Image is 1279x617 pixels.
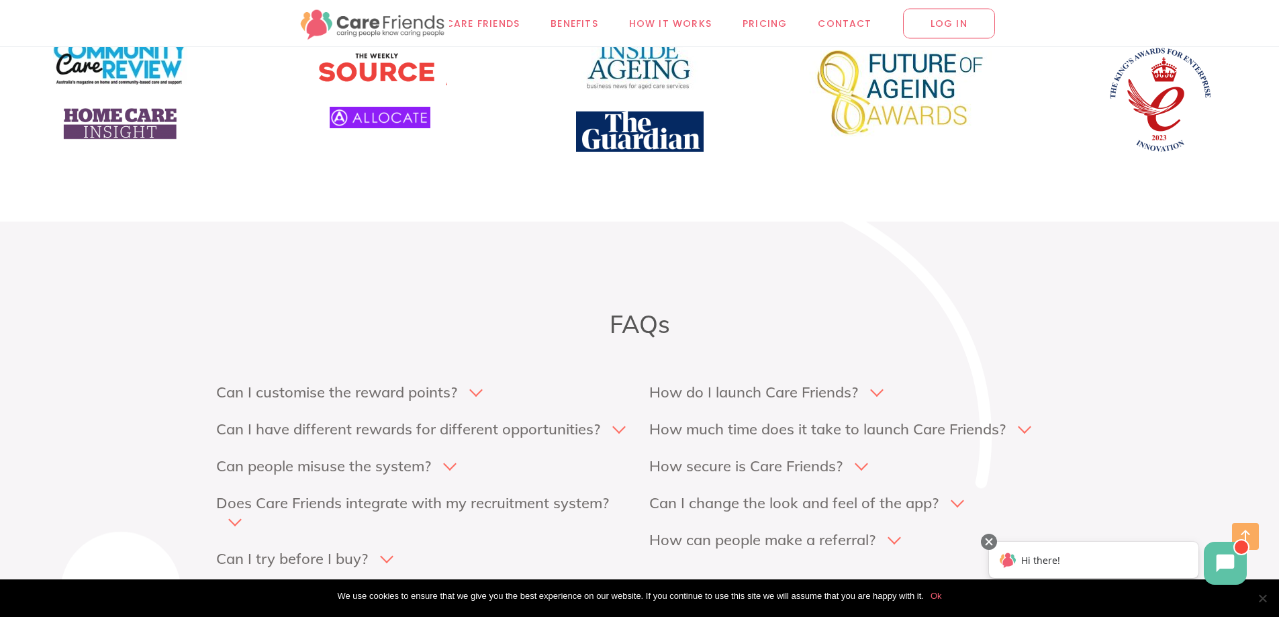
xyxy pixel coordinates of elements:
h4: Can I change the look and feel of the app? [649,493,939,512]
span: Pricing [743,15,787,31]
img: The guardian [576,111,704,152]
span: LOG IN [903,8,995,38]
h4: How do I launch Care Friends? [649,383,858,401]
h4: Can I have different rewards for different opportunities? [216,420,600,438]
span: How it works [629,15,712,31]
a: Ok [931,589,942,603]
img: KAE_logos_2023_Innovation_KAE-logo-circular-year-red [1100,40,1218,157]
h4: Can I try before I buy? [216,549,368,568]
img: Inside Ageing logo [581,40,698,90]
h4: How much time does it take to launch Care Friends? [649,420,1006,438]
h4: Does Care Friends integrate with my recruitment system? [216,493,609,512]
img: allocate [330,107,430,128]
img: logo_AAA_CommunityCareReview [53,40,187,85]
span: Benefits [551,15,598,31]
h4: Can I customise the reward points? [216,383,457,401]
span: No [1256,591,1269,605]
img: home care insight [61,107,179,140]
h4: How secure is Care Friends? [649,457,843,475]
iframe: Chatbot [975,531,1260,598]
span: Why Care Friends [418,15,520,31]
span: We use cookies to ensure that we give you the best experience on our website. If you continue to ... [337,589,923,603]
span: Contact [818,15,871,31]
h4: Can people misuse the system? [216,457,431,475]
h4: How can people make a referral? [649,530,875,549]
img: The Weekly Source [313,40,447,85]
